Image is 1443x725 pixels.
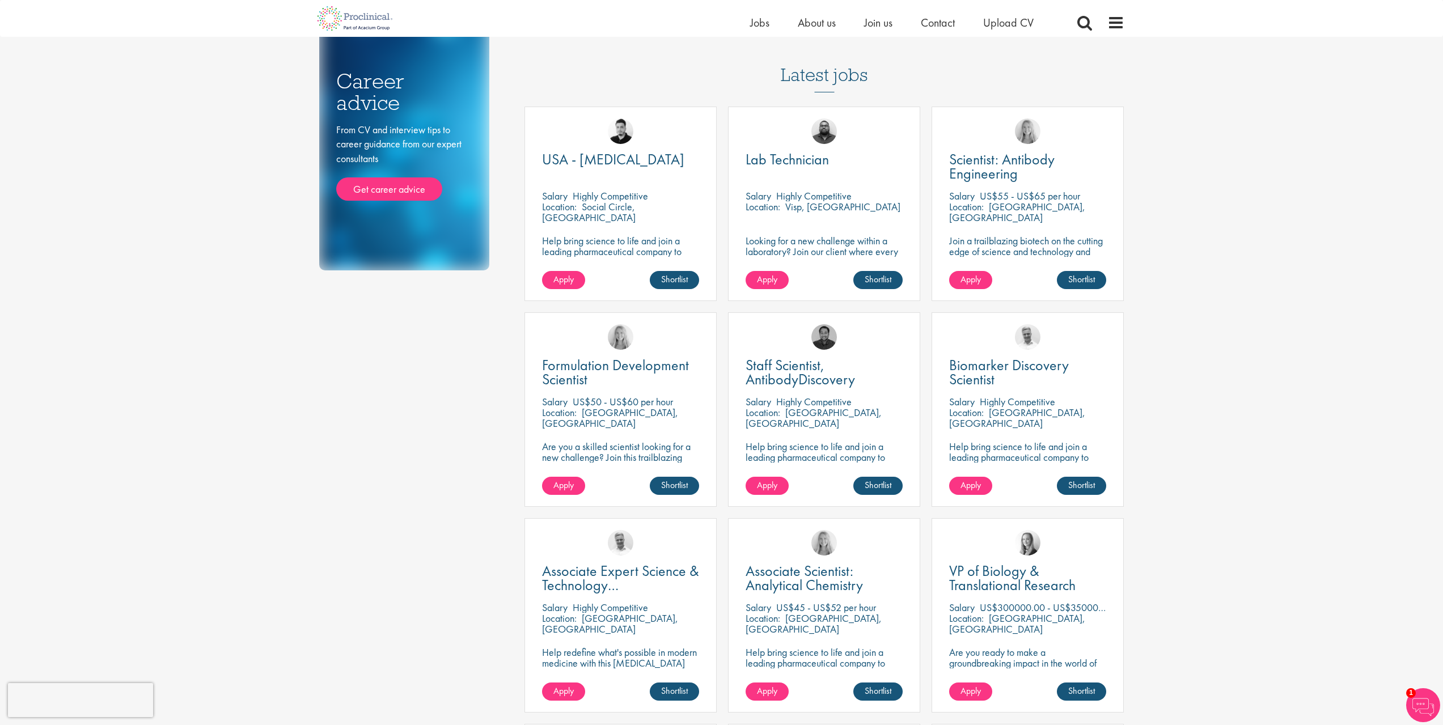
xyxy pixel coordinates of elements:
span: USA - [MEDICAL_DATA] [542,150,684,169]
span: VP of Biology & Translational Research [949,561,1076,595]
span: Apply [553,479,574,491]
a: Contact [921,15,955,30]
a: Shortlist [853,271,903,289]
span: Location: [746,406,780,419]
iframe: reCAPTCHA [8,683,153,717]
a: VP of Biology & Translational Research [949,564,1106,592]
a: USA - [MEDICAL_DATA] [542,152,699,167]
a: Apply [949,477,992,495]
a: Shortlist [1057,477,1106,495]
p: Highly Competitive [776,189,852,202]
img: Shannon Briggs [811,530,837,556]
span: Salary [949,189,975,202]
a: Joshua Bye [1015,324,1040,350]
a: Get career advice [336,177,442,201]
span: Biomarker Discovery Scientist [949,355,1069,389]
img: Chatbot [1406,688,1440,722]
a: Shortlist [650,271,699,289]
a: Apply [949,271,992,289]
p: Help bring science to life and join a leading pharmaceutical company to play a key role in delive... [949,441,1106,495]
span: Apply [757,479,777,491]
span: Salary [542,395,568,408]
p: Visp, [GEOGRAPHIC_DATA] [785,200,900,213]
a: Biomarker Discovery Scientist [949,358,1106,387]
p: Highly Competitive [573,601,648,614]
a: Formulation Development Scientist [542,358,699,387]
a: Staff Scientist, AntibodyDiscovery [746,358,903,387]
h3: Latest jobs [781,37,868,92]
span: Lab Technician [746,150,829,169]
a: About us [798,15,836,30]
a: Shortlist [650,682,699,701]
span: Location: [746,200,780,213]
img: Mike Raletz [811,324,837,350]
a: Jobs [750,15,769,30]
a: Upload CV [983,15,1034,30]
img: Shannon Briggs [608,324,633,350]
img: Sofia Amark [1015,530,1040,556]
span: Location: [542,612,577,625]
span: Location: [542,200,577,213]
span: Apply [960,273,981,285]
a: Shortlist [1057,682,1106,701]
a: Shortlist [853,477,903,495]
a: Shortlist [650,477,699,495]
a: Apply [542,477,585,495]
p: Highly Competitive [573,189,648,202]
span: Salary [746,395,771,408]
span: Salary [949,395,975,408]
span: Apply [553,273,574,285]
p: [GEOGRAPHIC_DATA], [GEOGRAPHIC_DATA] [542,612,678,635]
a: Associate Expert Science & Technology ([MEDICAL_DATA]) [542,564,699,592]
span: Location: [949,406,984,419]
img: Joshua Bye [608,530,633,556]
span: Apply [960,479,981,491]
span: Apply [757,273,777,285]
a: Apply [542,271,585,289]
a: Apply [542,682,585,701]
span: Staff Scientist, AntibodyDiscovery [746,355,855,389]
a: Shortlist [1057,271,1106,289]
p: US$45 - US$52 per hour [776,601,876,614]
p: Help bring science to life and join a leading pharmaceutical company to play a key role in delive... [542,235,699,289]
span: Apply [757,685,777,697]
p: [GEOGRAPHIC_DATA], [GEOGRAPHIC_DATA] [542,406,678,430]
img: Anderson Maldonado [608,118,633,144]
p: Looking for a new challenge within a laboratory? Join our client where every experiment brings us... [746,235,903,268]
p: [GEOGRAPHIC_DATA], [GEOGRAPHIC_DATA] [746,406,882,430]
a: Shortlist [853,682,903,701]
a: Associate Scientist: Analytical Chemistry [746,564,903,592]
img: Shannon Briggs [1015,118,1040,144]
p: US$300000.00 - US$350000.00 per annum [980,601,1161,614]
img: Ashley Bennett [811,118,837,144]
div: From CV and interview tips to career guidance from our expert consultants [336,122,472,201]
p: Are you a skilled scientist looking for a new challenge? Join this trailblazing biotech on the cu... [542,441,699,495]
span: Location: [746,612,780,625]
span: Location: [949,200,984,213]
a: Apply [949,682,992,701]
a: Apply [746,271,789,289]
p: Are you ready to make a groundbreaking impact in the world of biotechnology? Join a growing compa... [949,647,1106,701]
span: Apply [553,685,574,697]
span: Location: [542,406,577,419]
span: Formulation Development Scientist [542,355,689,389]
span: 1 [1406,688,1416,698]
span: Salary [542,189,568,202]
p: US$55 - US$65 per hour [980,189,1080,202]
span: Salary [949,601,975,614]
a: Apply [746,477,789,495]
span: Apply [960,685,981,697]
p: Help bring science to life and join a leading pharmaceutical company to play a key role in delive... [746,647,903,701]
span: Salary [746,189,771,202]
p: Highly Competitive [776,395,852,408]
